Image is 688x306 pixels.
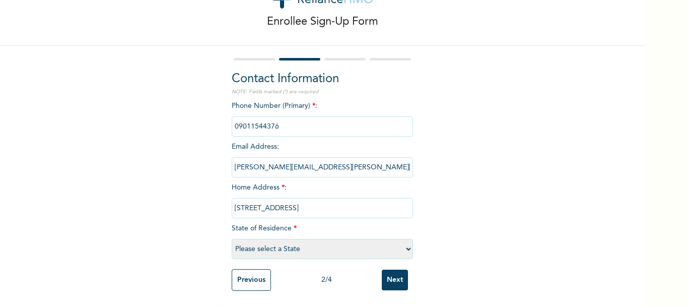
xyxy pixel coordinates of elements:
input: Enter home address [232,198,413,218]
p: NOTE: Fields marked (*) are required [232,88,413,96]
input: Next [382,270,408,290]
div: 2 / 4 [271,275,382,285]
input: Enter Primary Phone Number [232,116,413,137]
span: State of Residence [232,225,413,253]
span: Home Address : [232,184,413,212]
span: Email Address : [232,143,413,171]
h2: Contact Information [232,70,413,88]
input: Enter email Address [232,157,413,177]
span: Phone Number (Primary) : [232,102,413,130]
input: Previous [232,269,271,291]
p: Enrollee Sign-Up Form [267,14,378,30]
